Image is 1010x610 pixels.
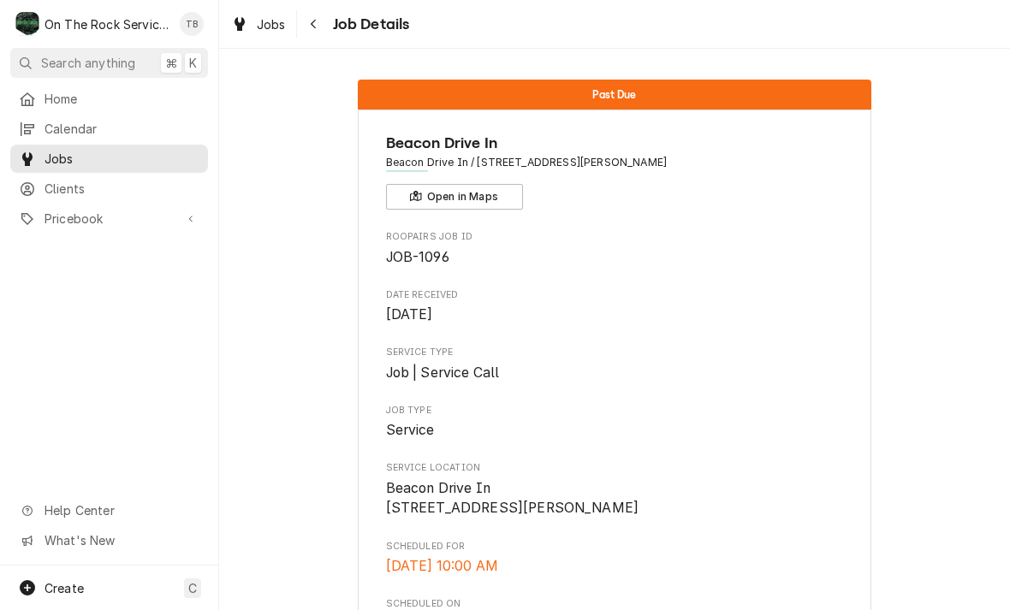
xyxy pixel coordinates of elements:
[386,480,639,517] span: Beacon Drive In [STREET_ADDRESS][PERSON_NAME]
[386,155,844,170] span: Address
[180,12,204,36] div: Todd Brady's Avatar
[386,230,844,244] span: Roopairs Job ID
[41,54,135,72] span: Search anything
[10,115,208,143] a: Calendar
[386,422,435,438] span: Service
[45,581,84,595] span: Create
[386,556,844,577] span: Scheduled For
[386,540,844,554] span: Scheduled For
[386,404,844,441] div: Job Type
[189,54,197,72] span: K
[386,249,449,265] span: JOB-1096
[45,120,199,138] span: Calendar
[386,478,844,518] span: Service Location
[45,90,199,108] span: Home
[386,288,844,325] div: Date Received
[386,364,500,381] span: Job | Service Call
[386,363,844,383] span: Service Type
[10,526,208,554] a: Go to What's New
[386,132,844,155] span: Name
[386,346,844,359] span: Service Type
[257,15,286,33] span: Jobs
[300,10,328,38] button: Navigate back
[386,461,844,518] div: Service Location
[165,54,177,72] span: ⌘
[45,501,198,519] span: Help Center
[10,48,208,78] button: Search anything⌘K
[45,180,199,198] span: Clients
[386,230,844,267] div: Roopairs Job ID
[180,12,204,36] div: TB
[386,132,844,210] div: Client Information
[224,10,293,38] a: Jobs
[45,150,199,168] span: Jobs
[386,305,844,325] span: Date Received
[45,210,174,228] span: Pricebook
[10,204,208,233] a: Go to Pricebook
[386,420,844,441] span: Job Type
[386,306,433,323] span: [DATE]
[15,12,39,36] div: On The Rock Services's Avatar
[386,184,523,210] button: Open in Maps
[10,496,208,524] a: Go to Help Center
[386,558,498,574] span: [DATE] 10:00 AM
[45,15,170,33] div: On The Rock Services
[15,12,39,36] div: O
[592,89,636,100] span: Past Due
[386,346,844,382] div: Service Type
[10,175,208,203] a: Clients
[386,247,844,268] span: Roopairs Job ID
[10,145,208,173] a: Jobs
[386,288,844,302] span: Date Received
[386,461,844,475] span: Service Location
[10,85,208,113] a: Home
[328,13,410,36] span: Job Details
[386,540,844,577] div: Scheduled For
[45,531,198,549] span: What's New
[386,404,844,418] span: Job Type
[188,579,197,597] span: C
[358,80,871,110] div: Status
